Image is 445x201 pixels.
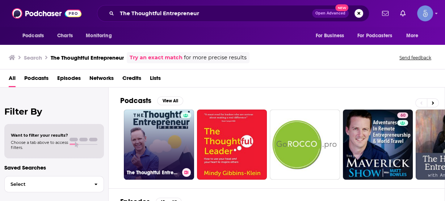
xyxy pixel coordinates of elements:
[417,5,433,21] img: User Profile
[120,96,151,105] h2: Podcasts
[417,5,433,21] button: Show profile menu
[127,170,179,176] h3: The Thoughtful Entrepreneur
[9,72,16,87] a: All
[397,7,408,20] a: Show notifications dropdown
[343,110,413,180] a: 60
[406,31,419,41] span: More
[22,31,44,41] span: Podcasts
[4,164,104,171] p: Saved Searches
[397,55,433,61] button: Send feedback
[335,4,348,11] span: New
[124,110,194,180] a: The Thoughtful Entrepreneur
[24,72,49,87] a: Podcasts
[51,54,124,61] h3: The Thoughtful Entrepreneur
[353,29,403,43] button: open menu
[401,29,428,43] button: open menu
[310,29,353,43] button: open menu
[24,54,42,61] h3: Search
[12,7,81,20] img: Podchaser - Follow, Share and Rate Podcasts
[397,112,408,118] a: 60
[120,96,183,105] a: PodcastsView All
[357,31,392,41] span: For Podcasters
[157,97,183,105] button: View All
[97,5,369,22] div: Search podcasts, credits, & more...
[5,182,88,187] span: Select
[130,54,182,62] a: Try an exact match
[122,72,141,87] a: Credits
[184,54,247,62] span: for more precise results
[315,12,345,15] span: Open Advanced
[81,29,121,43] button: open menu
[11,140,68,150] span: Choose a tab above to access filters.
[86,31,112,41] span: Monitoring
[4,106,104,117] h2: Filter By
[417,5,433,21] span: Logged in as Spiral5-G1
[57,72,81,87] a: Episodes
[400,112,405,119] span: 60
[312,9,349,18] button: Open AdvancedNew
[17,29,53,43] button: open menu
[379,7,391,20] a: Show notifications dropdown
[11,133,68,138] span: Want to filter your results?
[53,29,77,43] a: Charts
[89,72,114,87] a: Networks
[117,8,312,19] input: Search podcasts, credits, & more...
[57,31,73,41] span: Charts
[315,31,344,41] span: For Business
[4,176,104,192] button: Select
[150,72,161,87] a: Lists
